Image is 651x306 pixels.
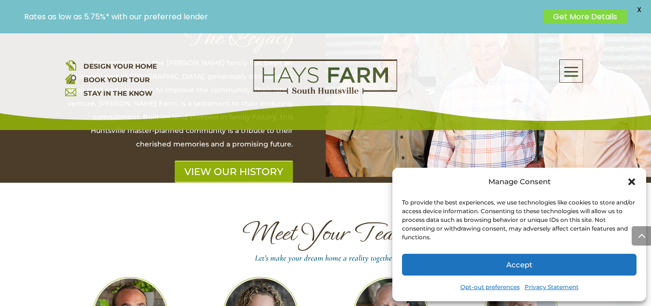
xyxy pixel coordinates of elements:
[627,177,637,187] div: Close dialog
[65,73,76,84] img: book your home tour
[83,62,157,71] a: DESIGN YOUR HOME
[24,12,539,21] p: Rates as low as 5.75%* with our preferred lender
[65,59,76,71] img: design your home
[253,87,397,96] a: hays farm homes huntsville development
[632,2,646,17] span: X
[83,75,150,84] a: BOOK YOUR TOUR
[83,89,152,98] a: STAY IN THE KNOW
[543,10,627,24] a: Get More Details
[525,280,579,294] a: Privacy Statement
[488,175,551,189] div: Manage Consent
[460,280,520,294] a: Opt-out preferences
[175,160,293,183] a: VIEW OUR HISTORY
[402,254,637,276] button: Accept
[65,257,586,264] h4: Let’s make your dream home a reality together!
[253,59,397,94] img: Logo
[65,219,586,252] h1: Meet Your Team
[402,198,636,242] div: To provide the best experiences, we use technologies like cookies to store and/or access device i...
